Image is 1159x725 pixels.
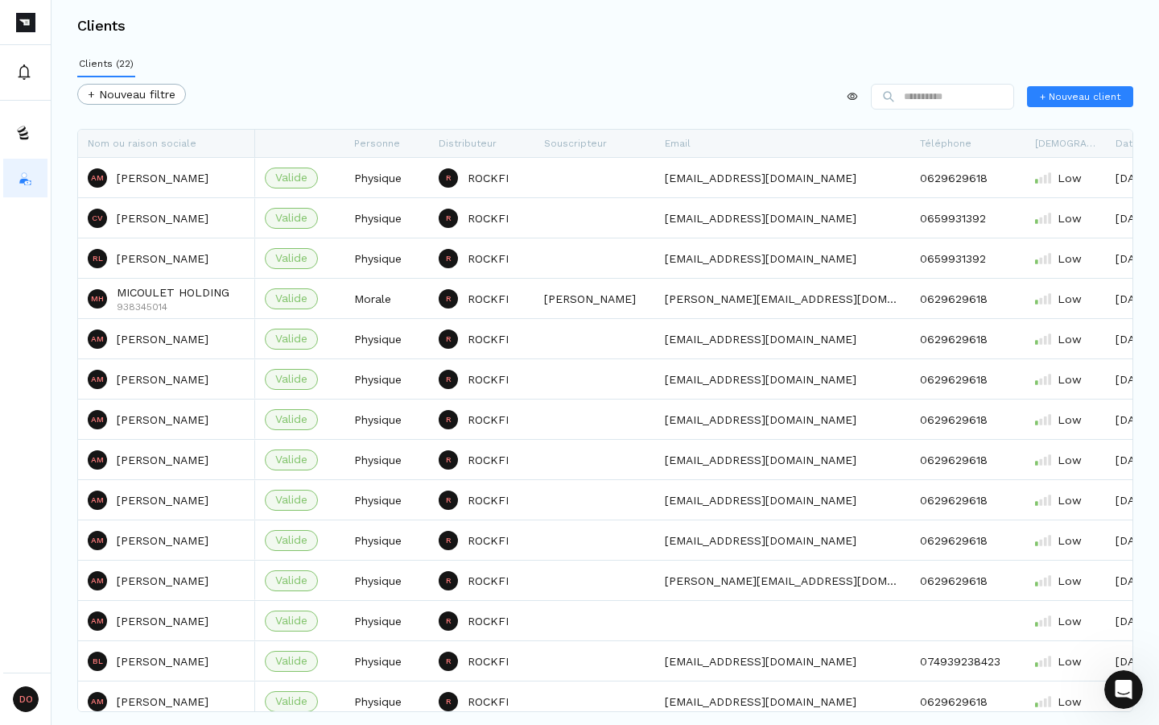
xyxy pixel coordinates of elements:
[91,295,104,303] p: MH
[16,170,32,186] img: investors
[91,496,104,504] p: AM
[468,573,509,589] p: ROCKFI
[544,138,607,149] span: Souscripteur
[88,138,196,149] span: Nom ou raison sociale
[117,653,208,669] p: [PERSON_NAME]
[91,335,104,343] p: AM
[920,138,971,149] span: Téléphone
[1058,251,1082,267] span: Low
[344,158,429,197] div: Physique
[117,331,208,347] a: [PERSON_NAME]
[117,573,208,589] a: [PERSON_NAME]
[275,532,307,549] span: Valide
[1058,331,1082,347] span: Low
[344,601,429,640] div: Physique
[468,452,509,468] p: ROCKFI
[91,617,104,625] p: AM
[344,400,429,439] div: Physique
[468,251,509,267] p: ROCKFI
[1058,532,1082,549] span: Low
[344,198,429,238] div: Physique
[275,693,307,710] span: Valide
[344,238,429,278] div: Physique
[1058,573,1082,589] span: Low
[354,138,400,149] span: Personne
[117,694,208,710] a: [PERSON_NAME]
[344,561,429,600] div: Physique
[92,214,103,222] p: CV
[3,114,47,152] button: funds
[88,86,175,103] span: + Nouveau filtre
[446,335,452,343] p: R
[275,612,307,629] span: Valide
[1035,138,1096,149] span: [DEMOGRAPHIC_DATA]
[344,480,429,520] div: Physique
[446,416,452,424] p: R
[1058,492,1082,508] span: Low
[117,532,208,549] a: [PERSON_NAME]
[117,492,208,508] a: [PERSON_NAME]
[910,520,1025,560] div: 0629629618
[446,698,452,706] p: R
[910,238,1025,278] div: 0659931392
[1058,371,1082,387] span: Low
[468,412,509,428] p: ROCKFI
[117,371,208,387] a: [PERSON_NAME]
[117,251,208,267] a: [PERSON_NAME]
[446,214,452,222] p: R
[468,371,509,387] p: ROCKFI
[93,255,103,263] p: RL
[275,411,307,428] span: Valide
[117,284,229,313] a: MICOULET HOLDING938345014
[275,491,307,508] span: Valide
[344,359,429,399] div: Physique
[910,400,1025,439] div: 0629629618
[910,158,1025,197] div: 0629629618
[446,456,452,464] p: R
[468,653,509,669] p: ROCKFI
[655,198,910,238] div: [EMAIL_ADDRESS][DOMAIN_NAME]
[655,681,910,721] div: [EMAIL_ADDRESS][DOMAIN_NAME]
[910,440,1025,479] div: 0629629618
[117,452,208,468] a: [PERSON_NAME]
[117,170,208,186] a: [PERSON_NAME]
[446,536,452,545] p: R
[439,138,497,149] span: Distributeur
[655,561,910,600] div: [PERSON_NAME][EMAIL_ADDRESS][DOMAIN_NAME]
[1027,86,1133,107] a: + Nouveau client
[275,169,307,186] span: Valide
[655,480,910,520] div: [EMAIL_ADDRESS][DOMAIN_NAME]
[117,210,208,226] a: [PERSON_NAME]
[275,290,307,307] span: Valide
[468,331,509,347] p: ROCKFI
[1058,210,1082,226] span: Low
[910,561,1025,600] div: 0629629618
[275,371,307,387] span: Valide
[468,291,509,307] p: ROCKFI
[1058,452,1082,468] span: Low
[910,198,1025,238] div: 0659931392
[91,456,104,464] p: AM
[91,416,104,424] p: AM
[16,125,32,141] img: funds
[344,681,429,721] div: Physique
[655,279,910,318] div: [PERSON_NAME][EMAIL_ADDRESS][DOMAIN_NAME]
[446,295,452,303] p: R
[13,686,39,712] span: DO
[91,536,104,545] p: AM
[1104,670,1143,709] iframe: Intercom live chat
[446,496,452,504] p: R
[91,174,104,182] p: AM
[275,209,307,226] span: Valide
[468,210,509,226] p: ROCKFI
[468,170,509,186] p: ROCKFI
[77,19,126,33] h3: Clients
[117,412,208,428] a: [PERSON_NAME]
